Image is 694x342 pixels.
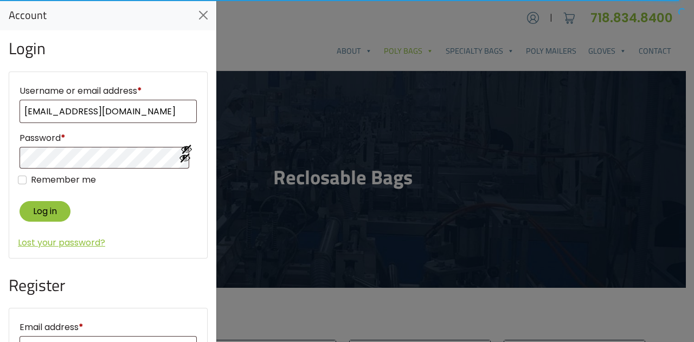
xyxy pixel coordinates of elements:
[9,276,208,295] p: Register
[18,236,105,249] a: Lost your password?
[20,201,70,221] button: Log in
[20,82,197,100] label: Username or email address
[31,173,96,186] label: Remember me
[20,130,197,147] label: Password
[20,319,197,336] label: Email address
[195,7,212,24] button: Close
[9,9,47,22] span: Account
[9,39,208,59] p: Login
[179,152,191,164] button: Show password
